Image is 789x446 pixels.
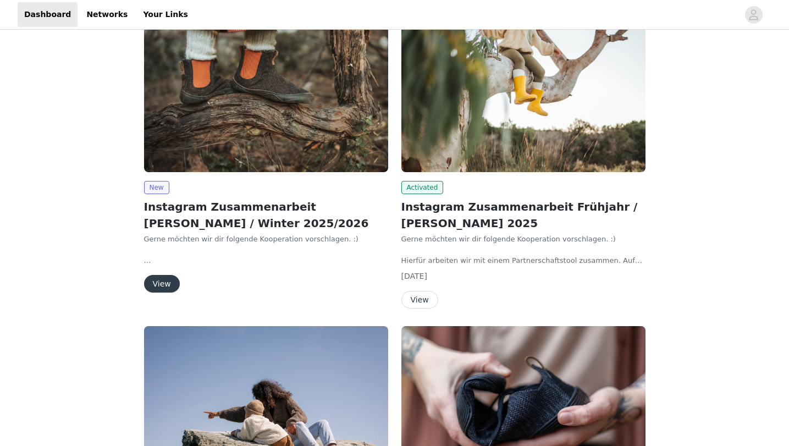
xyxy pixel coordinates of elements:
span: [DATE] [401,272,427,280]
p: Gerne möchten wir dir folgende Kooperation vorschlagen. :) [401,234,645,245]
a: Networks [80,2,134,27]
a: View [401,296,438,304]
h2: Instagram Zusammenarbeit [PERSON_NAME] / Winter 2025/2026 [144,199,388,232]
span: Activated [401,181,444,194]
p: Hierfür arbeiten wir mit einem Partnerschaftstool zusammen. Auf den nachfolgenden Seiten kannst du: [144,255,388,266]
a: View [144,280,180,288]
button: View [144,275,180,293]
span: New [144,181,169,194]
h2: Instagram Zusammenarbeit Frühjahr / [PERSON_NAME] 2025 [401,199,645,232]
button: View [401,291,438,309]
p: Gerne möchten wir dir folgende Kooperation vorschlagen. :) [144,234,388,245]
a: Dashboard [18,2,78,27]
p: Hierfür arbeiten wir mit einem Partnerschaftstool zusammen. Auf den nachfolgenden Seiten kannst du: [401,255,645,266]
a: Your Links [136,2,195,27]
div: avatar [748,6,759,24]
